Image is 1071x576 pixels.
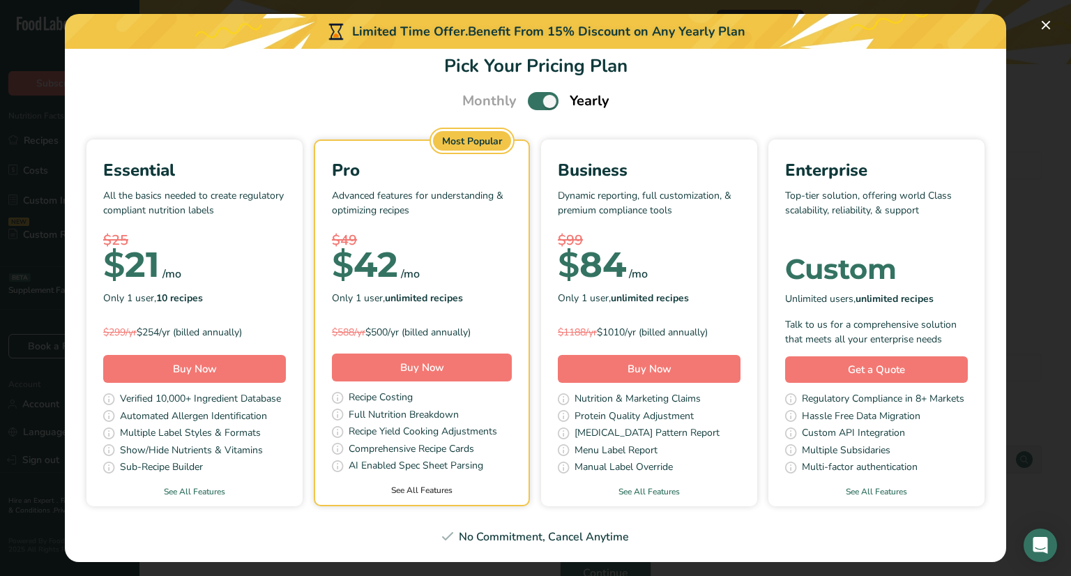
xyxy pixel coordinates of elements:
[558,291,689,305] span: Only 1 user,
[785,317,968,347] div: Talk to us for a comprehensive solution that meets all your enterprise needs
[575,409,694,426] span: Protein Quality Adjustment
[433,131,511,151] div: Most Popular
[558,326,597,339] span: $1188/yr
[103,188,286,230] p: All the basics needed to create regulatory compliant nutrition labels
[385,291,463,305] b: unlimited recipes
[848,362,905,378] span: Get a Quote
[575,391,701,409] span: Nutrition & Marketing Claims
[541,485,757,498] a: See All Features
[173,362,217,376] span: Buy Now
[785,356,968,384] a: Get a Quote
[332,291,463,305] span: Only 1 user,
[785,291,934,306] span: Unlimited users,
[103,325,286,340] div: $254/yr (billed annually)
[558,243,579,286] span: $
[462,91,517,112] span: Monthly
[332,325,512,340] div: $500/yr (billed annually)
[332,251,398,279] div: 42
[558,325,740,340] div: $1010/yr (billed annually)
[103,251,160,279] div: 21
[802,425,905,443] span: Custom API Integration
[856,292,934,305] b: unlimited recipes
[103,291,203,305] span: Only 1 user,
[332,354,512,381] button: Buy Now
[558,355,740,383] button: Buy Now
[802,391,964,409] span: Regulatory Compliance in 8+ Markets
[768,485,985,498] a: See All Features
[575,425,720,443] span: [MEDICAL_DATA] Pattern Report
[332,243,354,286] span: $
[103,326,137,339] span: $299/yr
[332,230,512,251] div: $49
[785,255,968,283] div: Custom
[400,361,444,374] span: Buy Now
[349,407,459,425] span: Full Nutrition Breakdown
[629,266,648,282] div: /mo
[628,362,671,376] span: Buy Now
[785,188,968,230] p: Top-tier solution, offering world Class scalability, reliability, & support
[558,251,626,279] div: 84
[1024,529,1057,562] div: Open Intercom Messenger
[558,230,740,251] div: $99
[558,158,740,183] div: Business
[468,22,745,41] div: Benefit From 15% Discount on Any Yearly Plan
[120,460,203,477] span: Sub-Recipe Builder
[162,266,181,282] div: /mo
[120,443,263,460] span: Show/Hide Nutrients & Vitamins
[332,158,512,183] div: Pro
[103,243,125,286] span: $
[349,458,483,476] span: AI Enabled Spec Sheet Parsing
[349,424,497,441] span: Recipe Yield Cooking Adjustments
[802,409,920,426] span: Hassle Free Data Migration
[349,390,413,407] span: Recipe Costing
[785,158,968,183] div: Enterprise
[82,529,989,545] div: No Commitment, Cancel Anytime
[86,485,303,498] a: See All Features
[103,230,286,251] div: $25
[65,14,1006,49] div: Limited Time Offer.
[156,291,203,305] b: 10 recipes
[349,441,474,459] span: Comprehensive Recipe Cards
[103,355,286,383] button: Buy Now
[802,460,918,477] span: Multi-factor authentication
[120,409,267,426] span: Automated Allergen Identification
[802,443,890,460] span: Multiple Subsidaries
[558,188,740,230] p: Dynamic reporting, full customization, & premium compliance tools
[332,188,512,230] p: Advanced features for understanding & optimizing recipes
[570,91,609,112] span: Yearly
[120,425,261,443] span: Multiple Label Styles & Formats
[120,391,281,409] span: Verified 10,000+ Ingredient Database
[575,443,658,460] span: Menu Label Report
[103,158,286,183] div: Essential
[332,326,365,339] span: $588/yr
[575,460,673,477] span: Manual Label Override
[611,291,689,305] b: unlimited recipes
[315,484,529,497] a: See All Features
[82,52,989,79] h1: Pick Your Pricing Plan
[401,266,420,282] div: /mo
